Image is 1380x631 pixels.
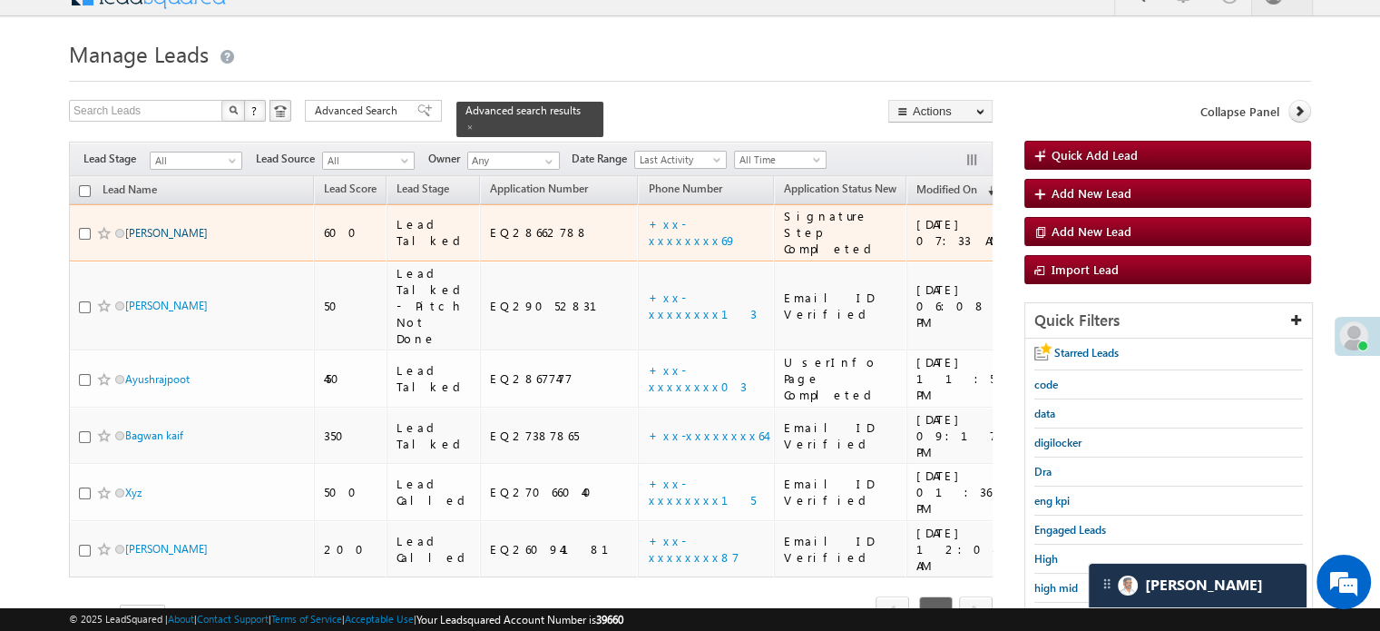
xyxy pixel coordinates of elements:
a: Application Number [481,179,597,202]
a: Show All Items [535,153,558,171]
a: Bagwan kaif [125,429,183,442]
img: Search [229,105,238,114]
span: high mid [1034,581,1078,595]
div: Lead Talked [396,362,472,395]
a: Lead Name [93,180,166,203]
div: 450 [324,370,378,387]
a: [PERSON_NAME] [125,226,208,240]
span: Lead Score [324,182,377,195]
a: Acceptable Use [345,613,414,625]
a: Ayushrajpoot [125,372,190,386]
div: EQ27066040 [490,484,631,500]
a: prev [876,598,909,627]
div: Lead Talked [396,216,472,249]
span: Engaged Leads [1034,523,1106,537]
div: Email ID Verified [784,290,898,322]
div: 350 [324,428,378,444]
div: Email ID Verified [784,419,898,452]
a: +xx-xxxxxxxx15 [648,476,755,508]
div: Lead Called [396,533,472,566]
span: data [1034,407,1055,420]
div: Email ID Verified [784,476,898,508]
div: [DATE] 12:04 AM [916,525,1001,574]
div: EQ27387865 [490,428,631,444]
div: EQ29052831 [490,298,631,314]
span: Lead Stage [396,182,449,195]
div: Email ID Verified [784,533,898,566]
div: Show [69,605,105,621]
a: All Time [734,151,827,169]
div: [DATE] 06:08 PM [916,281,1001,330]
span: Application Number [490,182,588,195]
span: Application Status New [784,182,896,195]
div: 1 - 6 of 6 [178,603,306,624]
a: Last Activity [634,151,727,169]
div: [DATE] 11:55 PM [916,354,1001,403]
div: Lead Talked [396,419,472,452]
div: Quick Filters [1025,303,1312,339]
span: All Time [735,152,821,168]
input: Check all records [79,185,91,197]
span: Import Lead [1052,261,1119,277]
a: Terms of Service [271,613,342,625]
span: (sorted descending) [980,183,994,198]
span: Your Leadsquared Account Number is [416,613,623,626]
span: Add New Lead [1052,223,1131,239]
a: Lead Score [315,179,386,202]
span: All [151,153,237,169]
a: Lead Stage [387,179,458,202]
span: Advanced search results [465,104,581,117]
a: Modified On (sorted descending) [907,179,1003,202]
img: Carter [1118,576,1138,596]
span: ? [251,103,259,118]
span: next [959,596,993,627]
div: [DATE] 09:17 PM [916,411,1001,460]
a: Xyz [125,486,142,499]
span: Dra [1034,465,1052,478]
a: [PERSON_NAME] [125,299,208,312]
span: eng kpi [1034,494,1070,508]
a: +xx-xxxxxxxx69 [648,216,736,248]
a: +xx-xxxxxxxx13 [648,290,756,321]
div: 600 [324,224,378,241]
div: carter-dragCarter[PERSON_NAME] [1088,563,1307,608]
span: Quick Add Lead [1052,147,1138,163]
span: All [323,153,409,169]
div: [DATE] 07:33 AM [916,216,1001,249]
div: 500 [324,484,378,500]
span: Lead Source [256,151,322,167]
a: +xx-xxxxxxxx64 [648,428,765,443]
span: 1 [919,596,953,627]
div: UserInfo Page Completed [784,354,898,403]
span: prev [876,596,909,627]
div: 200 [324,541,378,557]
span: 39660 [596,613,623,626]
span: Owner [428,151,467,167]
div: EQ28677477 [490,370,631,387]
a: All [150,152,242,170]
div: Lead Talked - Pitch Not Done [396,265,472,347]
a: Application Status New [775,179,905,202]
span: Manage Leads [69,39,209,68]
span: Carter [1145,577,1263,594]
span: Lead Stage [83,151,150,167]
span: Last Activity [635,152,721,168]
button: Actions [888,100,993,123]
span: Date Range [572,151,634,167]
span: Modified On [916,182,977,196]
span: Add New Lead [1052,185,1131,201]
span: © 2025 LeadSquared | | | | | [69,611,623,628]
span: Phone Number [648,182,721,195]
span: 200 [121,606,150,626]
div: Signature Step Completed [784,208,898,257]
div: EQ28662788 [490,224,631,241]
span: Collapse Panel [1200,104,1279,120]
button: ? [244,100,266,122]
a: All [322,152,415,170]
div: EQ26094181 [490,541,631,557]
span: Starred Leads [1054,346,1119,360]
span: High [1034,552,1058,566]
span: Advanced Search [315,103,403,119]
div: Lead Called [396,476,472,508]
div: 50 [324,298,378,314]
